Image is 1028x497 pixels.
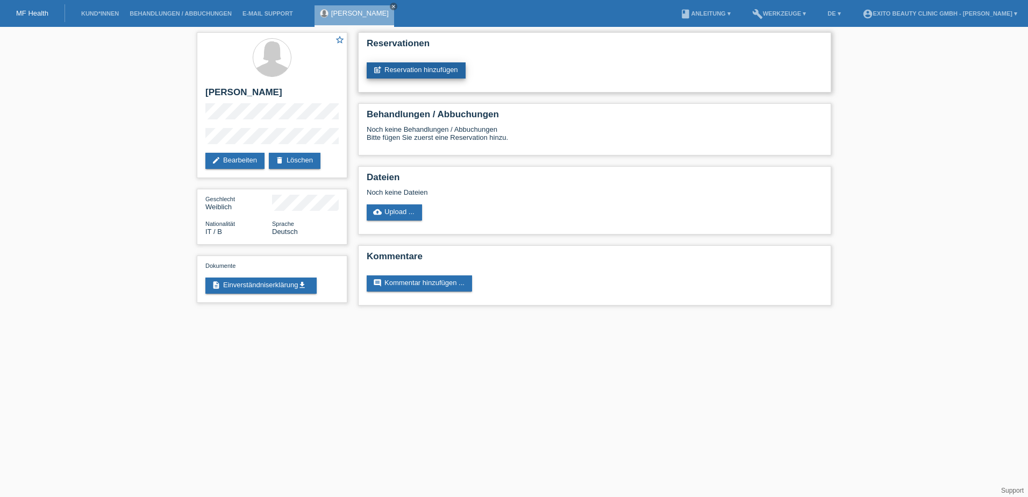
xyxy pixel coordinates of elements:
i: cloud_upload [373,208,382,216]
a: editBearbeiten [205,153,265,169]
a: MF Health [16,9,48,17]
i: get_app [298,281,306,289]
i: edit [212,156,220,165]
span: Dokumente [205,262,235,269]
div: Weiblich [205,195,272,211]
h2: Behandlungen / Abbuchungen [367,109,823,125]
a: Kund*innen [76,10,124,17]
i: comment [373,279,382,287]
div: Noch keine Dateien [367,188,695,196]
i: description [212,281,220,289]
h2: [PERSON_NAME] [205,87,339,103]
a: bookAnleitung ▾ [675,10,736,17]
h2: Dateien [367,172,823,188]
a: deleteLöschen [269,153,320,169]
a: Behandlungen / Abbuchungen [124,10,237,17]
a: DE ▾ [822,10,846,17]
a: close [390,3,397,10]
a: star_border [335,35,345,46]
a: account_circleExito Beauty Clinic GmbH - [PERSON_NAME] ▾ [857,10,1023,17]
a: post_addReservation hinzufügen [367,62,466,79]
span: Italien / B / 01.06.2025 [205,228,222,236]
a: cloud_uploadUpload ... [367,204,422,221]
span: Geschlecht [205,196,235,202]
h2: Reservationen [367,38,823,54]
i: account_circle [862,9,873,19]
a: [PERSON_NAME] [331,9,389,17]
span: Sprache [272,221,294,227]
span: Nationalität [205,221,235,227]
i: post_add [373,66,382,74]
i: book [680,9,691,19]
h2: Kommentare [367,251,823,267]
a: buildWerkzeuge ▾ [747,10,812,17]
div: Noch keine Behandlungen / Abbuchungen Bitte fügen Sie zuerst eine Reservation hinzu. [367,125,823,150]
i: delete [275,156,284,165]
a: descriptionEinverständniserklärungget_app [205,278,317,294]
a: commentKommentar hinzufügen ... [367,275,472,292]
i: close [391,4,396,9]
a: E-Mail Support [237,10,298,17]
a: Support [1001,487,1024,494]
i: star_border [335,35,345,45]
i: build [752,9,763,19]
span: Deutsch [272,228,298,236]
